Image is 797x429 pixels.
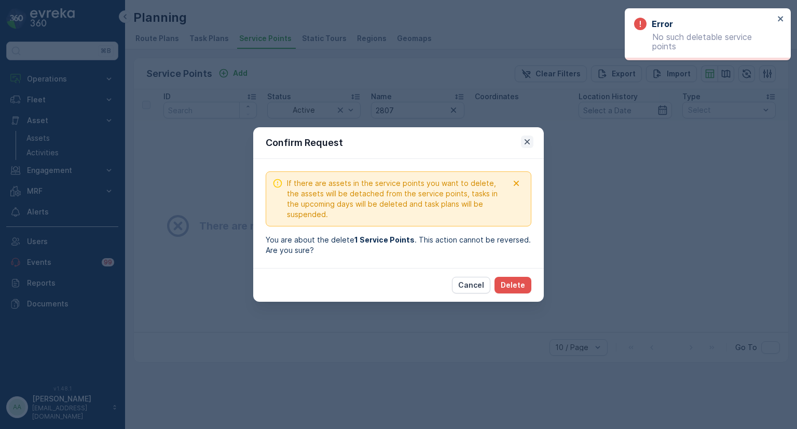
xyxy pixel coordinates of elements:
button: Cancel [452,277,490,293]
b: 1 Service Points [354,235,415,244]
button: close [777,15,785,24]
button: Delete [494,277,531,293]
p: Delete [501,280,525,290]
h3: Error [652,18,673,30]
p: No such deletable service points [634,32,774,51]
p: Confirm Request [266,136,343,150]
span: If there are assets in the service points you want to delete, the assets will be detached from th... [287,178,508,220]
p: Cancel [458,280,484,290]
div: You are about the delete . This action cannot be reversed. Are you sure? [266,235,531,256]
